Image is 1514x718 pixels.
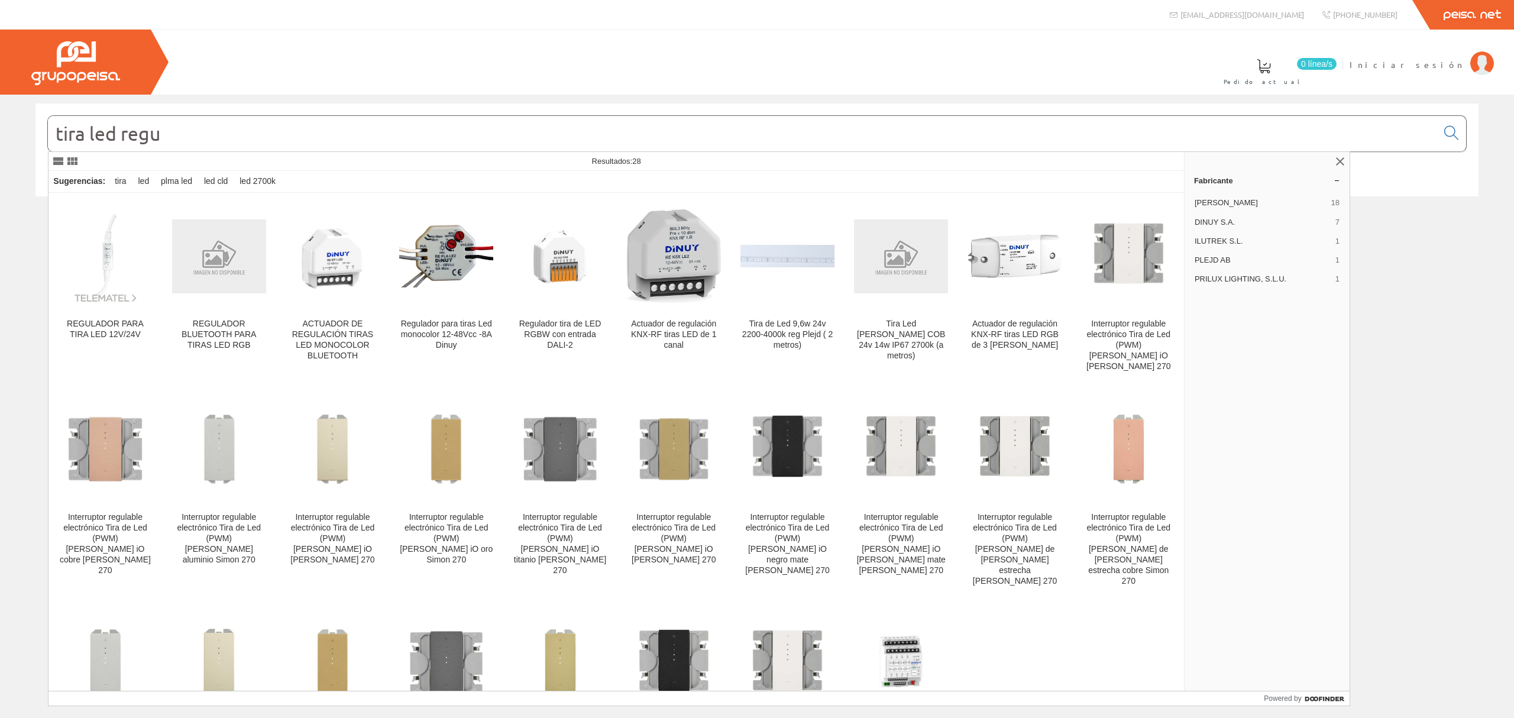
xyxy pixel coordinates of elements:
span: 18 [1331,198,1339,208]
a: REGULADOR PARA TIRA LED 12V/24V REGULADOR PARA TIRA LED 12V/24V [48,193,161,386]
a: Actuador de regulación KNX-RF tiras LED de 1 canal Actuador de regulación KNX-RF tiras LED de 1 c... [617,193,730,386]
a: Interruptor regulable electrónico Tira de Led (PWM) Simon iO titanio Simon 270 Interruptor regula... [503,387,616,600]
span: 1 [1335,236,1340,247]
img: Interruptor regulable electrónico Tira de Led (PWM) Simon iO de tecla estrecha oro Simon 270 [286,617,380,711]
a: Interruptor regulable electrónico Tira de Led (PWM) Simon iO oro Simon 270 Interruptor regulable ... [390,387,503,600]
a: REGULADOR BLUETOOTH PARA TIRAS LED RGB REGULADOR BLUETOOTH PARA TIRAS LED RGB [163,193,276,386]
div: Interruptor regulable electrónico Tira de Led (PWM) [PERSON_NAME] de [PERSON_NAME] estrecha cobre... [1082,512,1176,587]
div: Interruptor regulable electrónico Tira de Led (PWM) [PERSON_NAME] iO [PERSON_NAME] 270 [286,512,380,565]
span: 1 [1335,255,1340,266]
img: REGULADOR PARA TIRA LED 12V/24V [58,209,152,303]
img: REGULADOR BLUETOOTH PARA TIRAS LED RGB [172,219,266,293]
img: Interruptor regulable electrónico Tira de Led (PWM) Simon iO blanco Simon 270 [1082,209,1176,303]
a: Interruptor regulable electrónico Tira de Led (PWM) Simon iO cava Simon 270 Interruptor regulable... [276,387,389,600]
img: Interruptor regulable electrónico Tira de Led (PWM) Simon iO blanco mate Simon 270 [854,402,948,496]
a: Fabricante [1185,171,1350,190]
div: led 2700k [235,171,280,192]
img: Interruptor regulable electrónico Tira de Led (PWM) Simon iO aluminio Simon 270 [172,402,266,496]
img: Interruptor regulable electrónico Tira de Led (PWM) Simon iO de tecla estrecha cobre Simon 270 [1082,402,1176,496]
a: Powered by [1264,691,1350,706]
span: Iniciar sesión [1350,59,1464,70]
a: Interruptor regulable electrónico Tira de Led (PWM) Simon iO negro mate Simon 270 Interruptor reg... [731,387,844,600]
div: REGULADOR BLUETOOTH PARA TIRAS LED RGB [172,319,266,351]
span: [EMAIL_ADDRESS][DOMAIN_NAME] [1180,9,1304,20]
div: REGULADOR PARA TIRA LED 12V/24V [58,319,152,340]
div: Tira Led [PERSON_NAME] COB 24v 14w IP67 2700k (a metros) [854,319,948,361]
a: Interruptor regulable electrónico Tira de Led (PWM) Simon iO blanco mate Simon 270 Interruptor re... [845,387,957,600]
a: Interruptor regulable electrónico Tira de Led (PWM) Simon iO blanco Simon 270 Interruptor regulab... [1072,193,1185,386]
a: Regulador tira de LED RGBW con entrada DALI-2 Regulador tira de LED RGBW con entrada DALI-2 [503,193,616,386]
div: Interruptor regulable electrónico Tira de Led (PWM) [PERSON_NAME] de [PERSON_NAME] estrecha [PERS... [968,512,1062,587]
img: Tira Led Obregon COB 24v 14w IP67 2700k (a metros) [854,219,948,293]
span: 0 línea/s [1297,58,1337,70]
div: Actuador de regulación KNX-RF tiras LED de 1 canal [627,319,721,351]
a: Tira Led Obregon COB 24v 14w IP67 2700k (a metros) Tira Led [PERSON_NAME] COB 24v 14w IP67 2700k ... [845,193,957,386]
span: 28 [632,157,640,166]
div: tira [110,171,131,192]
div: Interruptor regulable electrónico Tira de Led (PWM) [PERSON_NAME] aluminio Simon 270 [172,512,266,565]
a: Iniciar sesión [1350,49,1494,60]
span: [PERSON_NAME] [1195,198,1327,208]
div: © Grupo Peisa [35,211,1479,221]
a: Interruptor regulable electrónico Tira de Led (PWM) Simon iO aluminio Simon 270 Interruptor regul... [163,387,276,600]
div: Interruptor regulable electrónico Tira de Led (PWM) [PERSON_NAME] iO [PERSON_NAME] 270 [627,512,721,565]
img: Interruptor regulable electrónico Tira de Led (PWM) Simon iO de tecla estrecha titanio Simon 270 [399,616,493,710]
span: ILUTREK S.L. [1195,236,1331,247]
img: Tira de Led 9,6w 24v 2200-4000k reg Plejd ( 2 metros) [740,245,834,267]
img: Interruptor regulable electrónico Tira de Led (PWM) Simon iO oro Simon 270 [399,402,493,496]
img: Regulador para tiras Led monocolor 12-48Vcc -8A Dinuy [399,225,493,287]
span: [PHONE_NUMBER] [1333,9,1397,20]
img: Interruptor regulable electrónico Tira de Led (PWM) Simon iO de tecla estrecha blanco mate Simon 270 [740,616,834,710]
div: Interruptor regulable electrónico Tira de Led (PWM) [PERSON_NAME] iO [PERSON_NAME] 270 [1082,319,1176,372]
img: Actuador de 4 canales de conmutación/ persiana y de 4 canales regulación tiras LED RGBW y 12 entrada [854,617,948,711]
div: led cld [199,171,232,192]
div: Regulador para tiras Led monocolor 12-48Vcc -8A Dinuy [399,319,493,351]
img: Interruptor regulable electrónico Tira de Led (PWM) Simon iO cobre Simon 270 [58,402,152,496]
span: Powered by [1264,693,1301,704]
a: Interruptor regulable electrónico Tira de Led (PWM) Simon iO bronce Simon 270 Interruptor regulab... [617,387,730,600]
img: Interruptor regulable electrónico Tira de Led (PWM) Simon iO bronce Simon 270 [627,402,721,496]
img: Regulador tira de LED RGBW con entrada DALI-2 [513,209,607,303]
span: DINUY S.A. [1195,217,1331,228]
div: plma led [156,171,197,192]
a: ACTUADOR DE REGULACIÓN TIRAS LED MONOCOLOR BLUETOOTH ACTUADOR DE REGULACIÓN TIRAS LED MONOCOLOR B... [276,193,389,386]
div: Tira de Led 9,6w 24v 2200-4000k reg Plejd ( 2 metros) [740,319,834,351]
img: Actuador de regulación KNX-RF tiras LED RGB de 3 canales [968,209,1062,303]
img: Interruptor regulable electrónico Tira de Led (PWM) Simon iO de tecla estrecha negro mate Simon 270 [627,616,721,710]
div: Interruptor regulable electrónico Tira de Led (PWM) [PERSON_NAME] iO titanio [PERSON_NAME] 270 [513,512,607,576]
div: ACTUADOR DE REGULACIÓN TIRAS LED MONOCOLOR BLUETOOTH [286,319,380,361]
img: Interruptor regulable electrónico Tira de Led (PWM) Simon iO de tecla estrecha blanco Simon 270 [968,402,1062,496]
img: Interruptor regulable electrónico Tira de Led (PWM) Simon iO cava Simon 270 [286,402,380,496]
div: Interruptor regulable electrónico Tira de Led (PWM) [PERSON_NAME] iO oro Simon 270 [399,512,493,565]
img: Grupo Peisa [31,41,120,85]
img: Interruptor regulable electrónico Tira de Led (PWM) Simon iO de tecla estrecha bronce Simon 270 [513,617,607,711]
img: ACTUADOR DE REGULACIÓN TIRAS LED MONOCOLOR BLUETOOTH [286,217,380,296]
span: PLEJD AB [1195,255,1331,266]
span: Resultados: [592,157,641,166]
span: Pedido actual [1224,76,1304,88]
a: Interruptor regulable electrónico Tira de Led (PWM) Simon iO cobre Simon 270 Interruptor regulabl... [48,387,161,600]
div: led [134,171,154,192]
div: Interruptor regulable electrónico Tira de Led (PWM) [PERSON_NAME] iO negro mate [PERSON_NAME] 270 [740,512,834,576]
img: Actuador de regulación KNX-RF tiras LED de 1 canal [627,209,721,303]
img: Interruptor regulable electrónico Tira de Led (PWM) Simon iO titanio Simon 270 [513,402,607,496]
a: Regulador para tiras Led monocolor 12-48Vcc -8A Dinuy Regulador para tiras Led monocolor 12-48Vcc... [390,193,503,386]
span: 7 [1335,217,1340,228]
a: Actuador de regulación KNX-RF tiras LED RGB de 3 canales Actuador de regulación KNX-RF tiras LED ... [958,193,1071,386]
div: Regulador tira de LED RGBW con entrada DALI-2 [513,319,607,351]
a: Interruptor regulable electrónico Tira de Led (PWM) Simon iO de tecla estrecha blanco Simon 270 I... [958,387,1071,600]
input: Buscar... [48,116,1437,151]
span: 1 [1335,274,1340,284]
span: PRILUX LIGHTING, S.L.U. [1195,274,1331,284]
div: Actuador de regulación KNX-RF tiras LED RGB de 3 [PERSON_NAME] [968,319,1062,351]
a: Tira de Led 9,6w 24v 2200-4000k reg Plejd ( 2 metros) Tira de Led 9,6w 24v 2200-4000k reg Plejd (... [731,193,844,386]
div: Sugerencias: [48,173,108,190]
img: Interruptor regulable electrónico Tira de Led (PWM) Simon iO de tecla estrecha cava Simon 270 [172,616,266,710]
div: Interruptor regulable electrónico Tira de Led (PWM) [PERSON_NAME] iO [PERSON_NAME] mate [PERSON_N... [854,512,948,576]
div: Interruptor regulable electrónico Tira de Led (PWM) [PERSON_NAME] iO cobre [PERSON_NAME] 270 [58,512,152,576]
img: Interruptor regulable electrónico Tira de Led (PWM) Simon iO negro mate Simon 270 [740,402,834,496]
a: Interruptor regulable electrónico Tira de Led (PWM) Simon iO de tecla estrecha cobre Simon 270 In... [1072,387,1185,600]
img: Interruptor regulable electrónico Tira de Led (PWM) Simon iO de tecla estrecha aluminio Simon 270 [58,617,152,711]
